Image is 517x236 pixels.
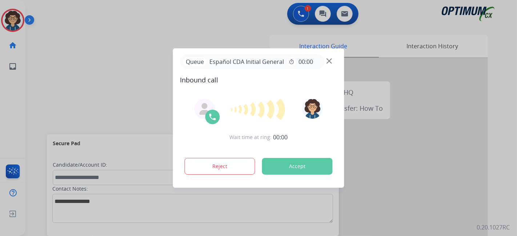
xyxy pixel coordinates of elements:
[207,57,287,66] span: Español CDA Initial General
[180,75,337,85] span: Inbound call
[302,98,322,119] img: avatar
[289,59,294,65] mat-icon: timer
[229,134,272,141] span: Wait time at ring:
[199,103,211,115] img: agent-avatar
[262,158,333,175] button: Accept
[183,57,207,66] p: Queue
[326,58,332,64] img: close-button
[185,158,255,175] button: Reject
[299,57,313,66] span: 00:00
[208,113,217,121] img: call-icon
[273,133,288,142] span: 00:00
[477,223,510,232] p: 0.20.1027RC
